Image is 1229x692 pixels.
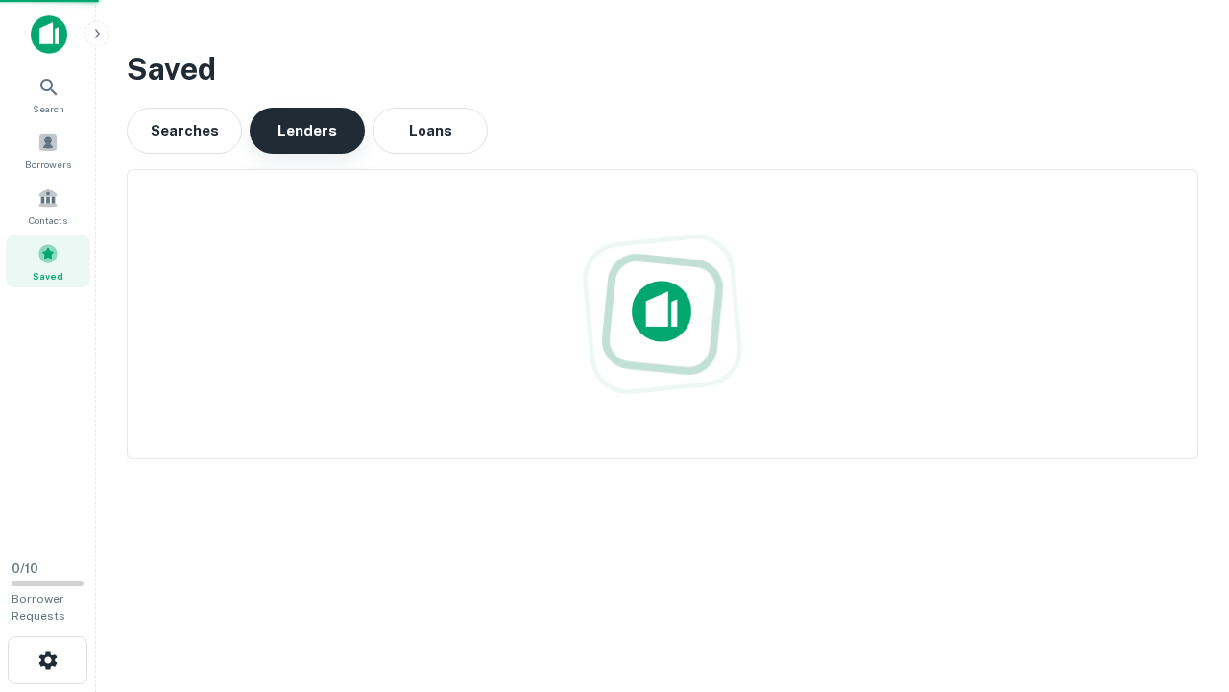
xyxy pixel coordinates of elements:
button: Lenders [250,108,365,154]
span: 0 / 10 [12,561,38,576]
img: capitalize-icon.png [31,15,67,54]
span: Saved [33,268,63,284]
a: Saved [6,235,90,287]
button: Loans [373,108,488,154]
span: Contacts [29,212,67,228]
span: Borrower Requests [12,592,65,623]
a: Search [6,68,90,120]
span: Borrowers [25,157,71,172]
h3: Saved [127,46,1198,92]
a: Contacts [6,180,90,232]
iframe: Chat Widget [1133,538,1229,630]
a: Borrowers [6,124,90,176]
button: Searches [127,108,242,154]
span: Search [33,101,64,116]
